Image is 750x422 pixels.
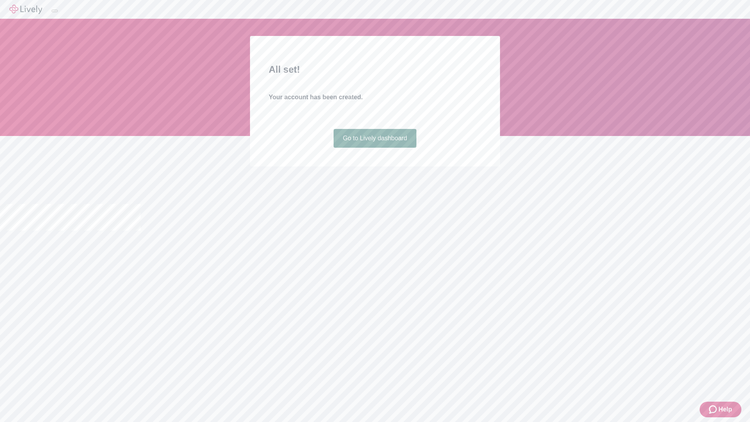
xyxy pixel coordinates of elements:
[700,402,741,417] button: Zendesk support iconHelp
[718,405,732,414] span: Help
[269,93,481,102] h4: Your account has been created.
[709,405,718,414] svg: Zendesk support icon
[334,129,417,148] a: Go to Lively dashboard
[269,63,481,77] h2: All set!
[52,10,58,12] button: Log out
[9,5,42,14] img: Lively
